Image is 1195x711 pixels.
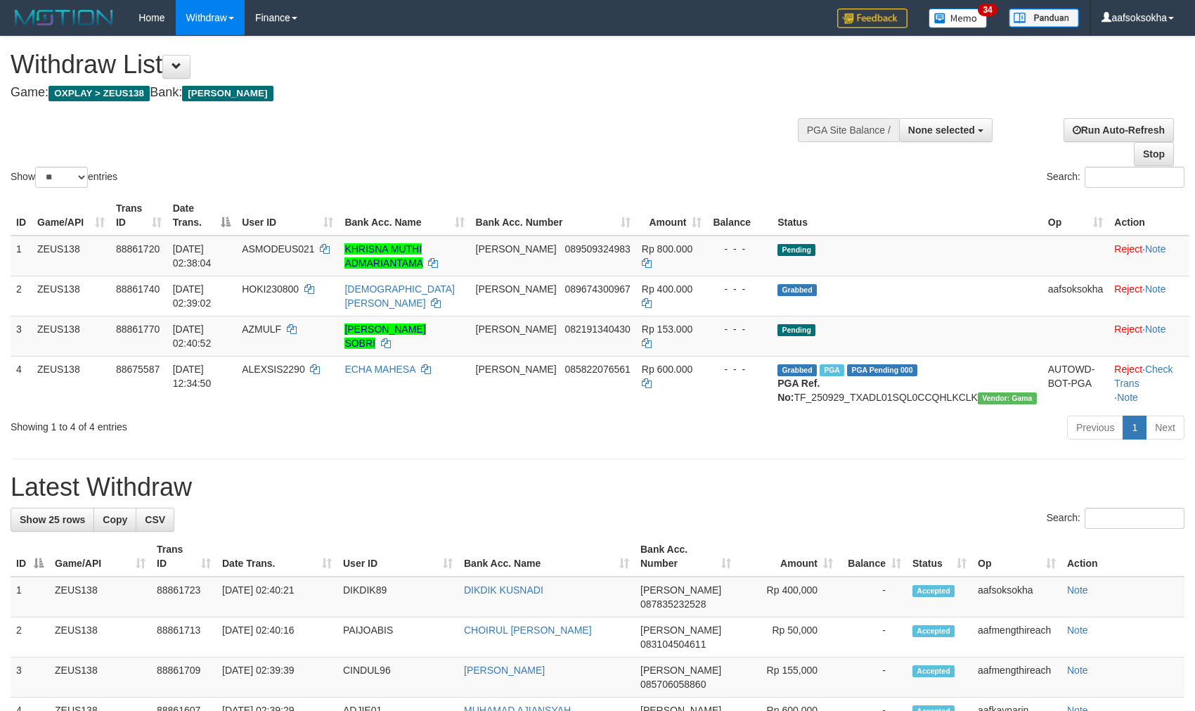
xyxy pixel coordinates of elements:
[912,665,955,677] span: Accepted
[777,378,820,403] b: PGA Ref. No:
[167,196,237,236] th: Date Trans.: activate to sort column descending
[640,624,721,636] span: [PERSON_NAME]
[912,585,955,597] span: Accepted
[11,316,32,356] td: 3
[837,8,907,28] img: Feedback.jpg
[11,473,1184,501] h1: Latest Withdraw
[242,324,281,335] span: AZMULF
[458,537,635,577] th: Bank Acc. Name: activate to sort column ascending
[173,283,212,309] span: [DATE] 02:39:02
[11,167,117,188] label: Show entries
[344,324,425,349] a: [PERSON_NAME] SOBRI
[32,276,110,316] td: ZEUS138
[640,639,706,650] span: Copy 083104504611 to clipboard
[11,51,782,79] h1: Withdraw List
[640,679,706,690] span: Copy 085706058860 to clipboard
[476,283,557,295] span: [PERSON_NAME]
[242,283,299,295] span: HOKI230800
[978,4,997,16] span: 34
[337,537,458,577] th: User ID: activate to sort column ascending
[49,86,150,101] span: OXPLAY > ZEUS138
[1109,356,1189,410] td: · ·
[151,617,217,658] td: 88861713
[899,118,993,142] button: None selected
[907,537,972,577] th: Status: activate to sort column ascending
[32,356,110,410] td: ZEUS138
[798,118,899,142] div: PGA Site Balance /
[173,243,212,269] span: [DATE] 02:38:04
[49,537,151,577] th: Game/API: activate to sort column ascending
[972,537,1061,577] th: Op: activate to sort column ascending
[1061,537,1184,577] th: Action
[1067,416,1123,440] a: Previous
[847,364,917,376] span: PGA Pending
[1067,584,1088,596] a: Note
[145,514,165,525] span: CSV
[32,236,110,276] td: ZEUS138
[344,243,422,269] a: KHRISNA MUTHI ADMARIANTAMA
[236,196,339,236] th: User ID: activate to sort column ascending
[173,364,212,389] span: [DATE] 12:34:50
[908,124,975,136] span: None selected
[737,617,839,658] td: Rp 50,000
[564,243,630,255] span: Copy 089509324983 to clipboard
[642,243,692,255] span: Rp 800.000
[1145,324,1166,335] a: Note
[11,236,32,276] td: 1
[470,196,636,236] th: Bank Acc. Number: activate to sort column ascending
[1067,665,1088,676] a: Note
[713,282,766,296] div: - - -
[11,658,49,698] td: 3
[11,577,49,617] td: 1
[713,322,766,336] div: - - -
[32,316,110,356] td: ZEUS138
[972,658,1061,698] td: aafmengthireach
[1146,416,1184,440] a: Next
[182,86,273,101] span: [PERSON_NAME]
[464,584,543,596] a: DIKDIK KUSNADI
[116,283,160,295] span: 88861740
[713,362,766,376] div: - - -
[173,324,212,349] span: [DATE] 02:40:52
[337,577,458,617] td: DIKDIK89
[1085,167,1184,188] input: Search:
[777,364,817,376] span: Grabbed
[242,364,305,375] span: ALEXSIS2290
[1067,624,1088,636] a: Note
[1114,364,1173,389] a: Check Trans
[242,243,314,255] span: ASMODEUS021
[1109,236,1189,276] td: ·
[839,537,907,577] th: Balance: activate to sort column ascending
[839,658,907,698] td: -
[1145,243,1166,255] a: Note
[707,196,772,236] th: Balance
[640,598,706,610] span: Copy 087835232528 to clipboard
[11,276,32,316] td: 2
[110,196,167,236] th: Trans ID: activate to sort column ascending
[972,577,1061,617] td: aafsoksokha
[11,414,487,434] div: Showing 1 to 4 of 4 entries
[1042,276,1109,316] td: aafsoksokha
[737,577,839,617] td: Rp 400,000
[636,196,708,236] th: Amount: activate to sort column ascending
[772,196,1042,236] th: Status
[11,356,32,410] td: 4
[11,7,117,28] img: MOTION_logo.png
[217,617,337,658] td: [DATE] 02:40:16
[339,196,470,236] th: Bank Acc. Name: activate to sort column ascending
[777,244,815,256] span: Pending
[1042,196,1109,236] th: Op: activate to sort column ascending
[1117,392,1138,403] a: Note
[32,196,110,236] th: Game/API: activate to sort column ascending
[476,243,557,255] span: [PERSON_NAME]
[11,508,94,532] a: Show 25 rows
[820,364,844,376] span: Marked by aafpengsreynich
[1109,196,1189,236] th: Action
[642,364,692,375] span: Rp 600.000
[1047,508,1184,529] label: Search:
[1085,508,1184,529] input: Search:
[1114,364,1142,375] a: Reject
[337,617,458,658] td: PAIJOABIS
[642,324,692,335] span: Rp 153.000
[1109,316,1189,356] td: ·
